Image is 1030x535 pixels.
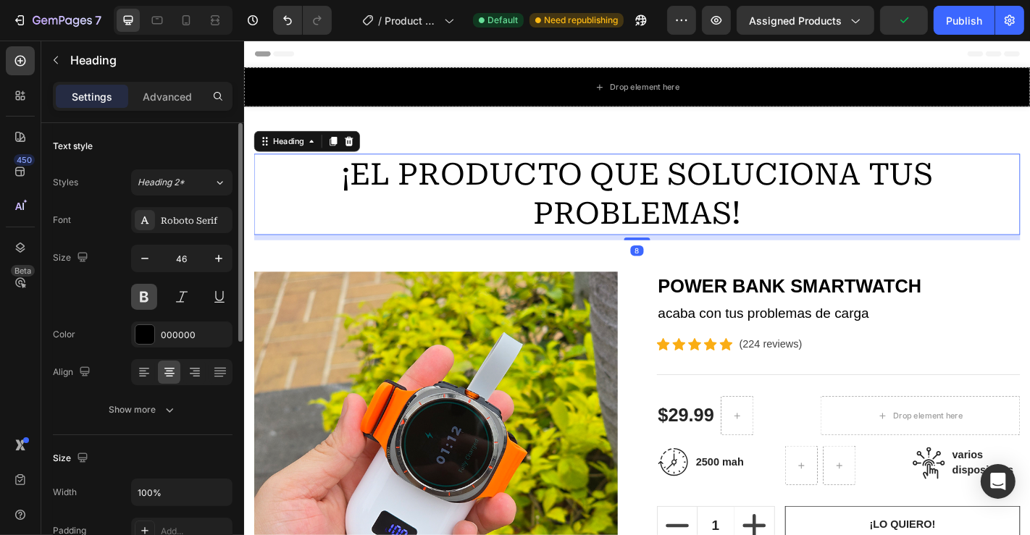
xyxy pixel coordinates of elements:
button: Heading 2* [131,169,233,195]
p: Settings [72,89,112,104]
div: Width [53,486,77,499]
p: acaba con tus problemas de carga [458,290,857,313]
div: $29.99 [456,398,522,431]
div: Color [53,328,75,341]
div: Text style [53,140,93,153]
iframe: Design area [244,41,1030,535]
button: Publish [934,6,995,35]
span: Product Page - [DATE] 11:50:24 [385,13,438,28]
button: Assigned Products [737,6,874,35]
img: Alt Image [456,448,493,484]
span: Assigned Products [749,13,842,28]
div: Drop element here [405,46,482,57]
div: 450 [14,154,35,166]
div: Font [53,214,71,227]
span: Heading 2* [138,176,185,189]
img: Alt Image [740,450,776,485]
div: Roboto Serif [161,214,229,227]
div: Heading [29,105,69,118]
div: Show more [109,403,177,417]
p: 2500 mah [500,458,553,475]
div: 8 [427,227,442,238]
p: (224 reviews) [548,327,617,345]
p: Heading [70,51,227,69]
h2: ¡EL PRODUCTO QUE SOLUCIONA TUS PROBLEMAS! [11,125,858,215]
div: Drop element here [718,409,795,421]
input: Auto [132,479,232,505]
div: Open Intercom Messenger [981,464,1016,499]
span: / [378,13,382,28]
span: Default [487,14,518,27]
p: varios dispositivos [783,450,857,484]
div: Align [53,363,93,382]
div: Undo/Redo [273,6,332,35]
p: 7 [95,12,101,29]
div: Beta [11,265,35,277]
div: Size [53,248,91,268]
button: 7 [6,6,108,35]
a: POWER BANK SMARTWATCH [456,256,858,289]
div: 000000 [161,329,229,342]
div: Publish [946,13,982,28]
p: Advanced [143,89,192,104]
span: Need republishing [544,14,618,27]
div: Styles [53,176,78,189]
button: Show more [53,397,233,423]
div: Size [53,449,91,468]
